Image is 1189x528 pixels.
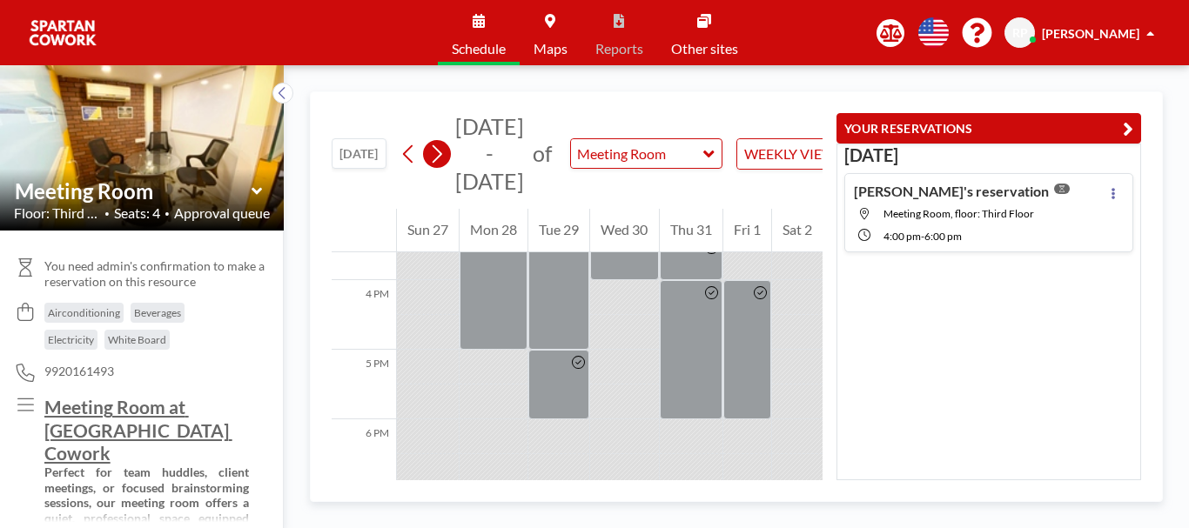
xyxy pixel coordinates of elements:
[883,230,921,243] span: 4:00 PM
[737,139,888,169] div: Search for option
[671,42,738,56] span: Other sites
[114,204,160,222] span: Seats: 4
[1012,25,1028,41] span: RP
[332,138,386,169] button: [DATE]
[397,209,459,252] div: Sun 27
[104,208,110,219] span: •
[48,333,94,346] span: Electricity
[332,419,396,489] div: 6 PM
[1042,26,1139,41] span: [PERSON_NAME]
[854,183,1049,200] h4: [PERSON_NAME]'s reservation
[460,209,527,252] div: Mon 28
[28,16,97,50] img: organization-logo
[528,209,589,252] div: Tue 29
[108,333,166,346] span: White Board
[174,204,270,222] span: Approval queue
[134,306,181,319] span: Beverages
[332,350,396,419] div: 5 PM
[48,306,120,319] span: Airconditioning
[836,113,1141,144] button: YOUR RESERVATIONS
[455,113,524,194] span: [DATE] - [DATE]
[924,230,962,243] span: 6:00 PM
[741,143,839,165] span: WEEKLY VIEW
[452,42,506,56] span: Schedule
[772,209,823,252] div: Sat 2
[883,207,1034,220] span: Meeting Room, floor: Third Floor
[44,258,270,289] span: You need admin's confirmation to make a reservation on this resource
[44,396,232,464] u: Meeting Room at [GEOGRAPHIC_DATA] Cowork
[44,364,114,379] span: 9920161493
[595,42,643,56] span: Reports
[15,178,252,204] input: Meeting Room
[571,139,704,168] input: Meeting Room
[921,230,924,243] span: -
[332,280,396,350] div: 4 PM
[723,209,771,252] div: Fri 1
[534,42,568,56] span: Maps
[590,209,658,252] div: Wed 30
[844,144,1133,166] h3: [DATE]
[165,208,170,219] span: •
[14,204,100,222] span: Floor: Third Flo...
[660,209,722,252] div: Thu 31
[533,140,552,167] span: of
